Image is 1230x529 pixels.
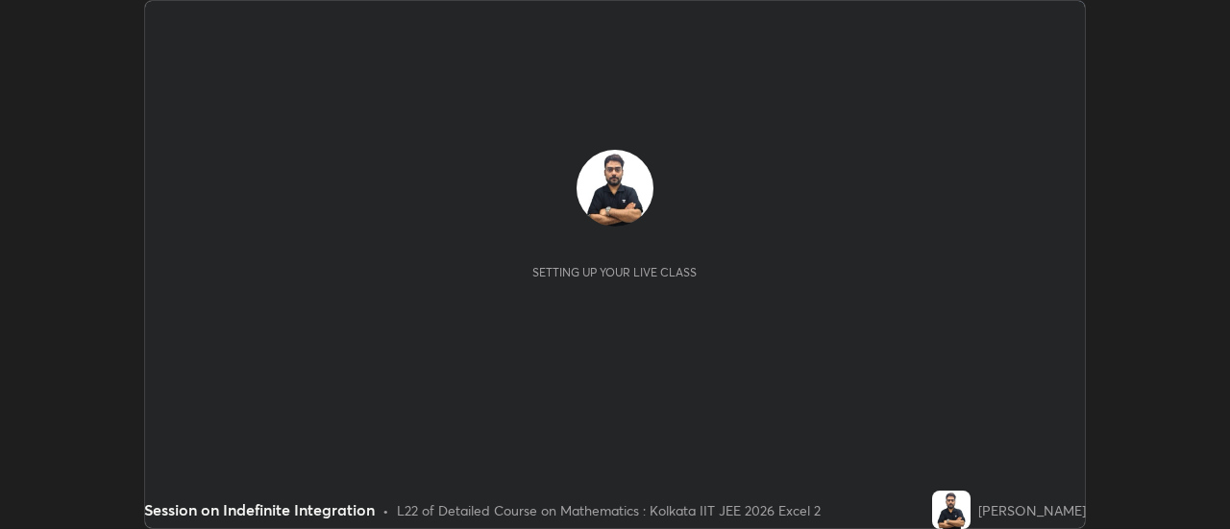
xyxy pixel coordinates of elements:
[577,150,653,227] img: 5d568bb6ac614c1d9b5c17d2183f5956.jpg
[397,500,821,520] div: L22 of Detailed Course on Mathematics : Kolkata IIT JEE 2026 Excel 2
[532,265,697,279] div: Setting up your live class
[382,500,389,520] div: •
[978,500,1086,520] div: [PERSON_NAME]
[932,491,971,529] img: 5d568bb6ac614c1d9b5c17d2183f5956.jpg
[144,498,375,521] div: Session on Indefinite Integration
